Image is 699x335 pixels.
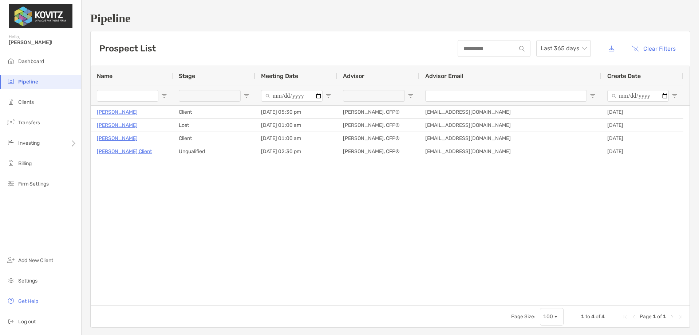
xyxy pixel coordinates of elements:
span: Billing [18,160,32,167]
div: [DATE] [601,132,683,145]
div: 100 [543,313,553,320]
h1: Pipeline [90,12,690,25]
span: [PERSON_NAME]! [9,39,77,46]
div: [DATE] 02:30 pm [255,145,337,158]
div: [DATE] [601,119,683,132]
span: Log out [18,319,36,325]
span: Advisor [343,73,364,79]
span: Stage [179,73,195,79]
div: Client [173,106,255,118]
span: Page [640,313,652,320]
img: input icon [519,46,525,51]
div: [DATE] 01:00 am [255,132,337,145]
button: Open Filter Menu [325,93,331,99]
span: 1 [663,313,666,320]
div: Unqualified [173,145,255,158]
span: Settings [18,278,37,284]
img: dashboard icon [7,57,15,65]
span: Firm Settings [18,181,49,187]
div: Page Size [540,308,564,326]
a: [PERSON_NAME] [97,134,138,143]
a: [PERSON_NAME] [97,108,138,117]
span: Create Date [607,73,641,79]
div: [PERSON_NAME], CFP® [337,119,419,132]
div: First Page [622,314,628,320]
span: Get Help [18,298,38,304]
span: Add New Client [18,257,53,264]
span: Pipeline [18,79,38,85]
div: Client [173,132,255,145]
div: Previous Page [631,314,637,320]
button: Open Filter Menu [161,93,167,99]
div: [DATE] [601,106,683,118]
img: Zoe Logo [9,3,72,29]
a: [PERSON_NAME] [97,121,138,130]
button: Open Filter Menu [408,93,414,99]
img: settings icon [7,276,15,285]
span: 4 [591,313,595,320]
span: 1 [581,313,584,320]
img: add_new_client icon [7,256,15,264]
div: [EMAIL_ADDRESS][DOMAIN_NAME] [419,106,601,118]
span: Transfers [18,120,40,126]
button: Open Filter Menu [672,93,678,99]
div: Last Page [678,314,684,320]
div: [DATE] 05:30 pm [255,106,337,118]
div: [EMAIL_ADDRESS][DOMAIN_NAME] [419,145,601,158]
img: get-help icon [7,296,15,305]
img: logout icon [7,317,15,326]
input: Create Date Filter Input [607,90,669,102]
span: of [657,313,662,320]
span: Last 365 days [541,40,587,57]
button: Clear Filters [626,40,681,57]
input: Name Filter Input [97,90,158,102]
div: [EMAIL_ADDRESS][DOMAIN_NAME] [419,119,601,132]
div: [EMAIL_ADDRESS][DOMAIN_NAME] [419,132,601,145]
img: clients icon [7,97,15,106]
img: pipeline icon [7,77,15,86]
div: Next Page [669,314,675,320]
h3: Prospect List [99,43,156,54]
img: transfers icon [7,118,15,126]
span: 1 [653,313,656,320]
div: [DATE] 01:00 am [255,119,337,132]
span: Investing [18,140,40,146]
div: [PERSON_NAME], CFP® [337,145,419,158]
span: Name [97,73,112,79]
span: Advisor Email [425,73,463,79]
span: Clients [18,99,34,105]
img: firm-settings icon [7,179,15,188]
input: Meeting Date Filter Input [261,90,323,102]
a: [PERSON_NAME] Client [97,147,152,156]
span: of [596,313,600,320]
span: 4 [601,313,605,320]
span: Dashboard [18,58,44,65]
input: Advisor Email Filter Input [425,90,587,102]
div: [DATE] [601,145,683,158]
div: [PERSON_NAME], CFP® [337,132,419,145]
button: Open Filter Menu [244,93,249,99]
button: Open Filter Menu [590,93,596,99]
div: Page Size: [511,313,536,320]
img: billing icon [7,159,15,167]
span: to [585,313,590,320]
span: Meeting Date [261,73,298,79]
div: Lost [173,119,255,132]
div: [PERSON_NAME], CFP® [337,106,419,118]
img: investing icon [7,138,15,147]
